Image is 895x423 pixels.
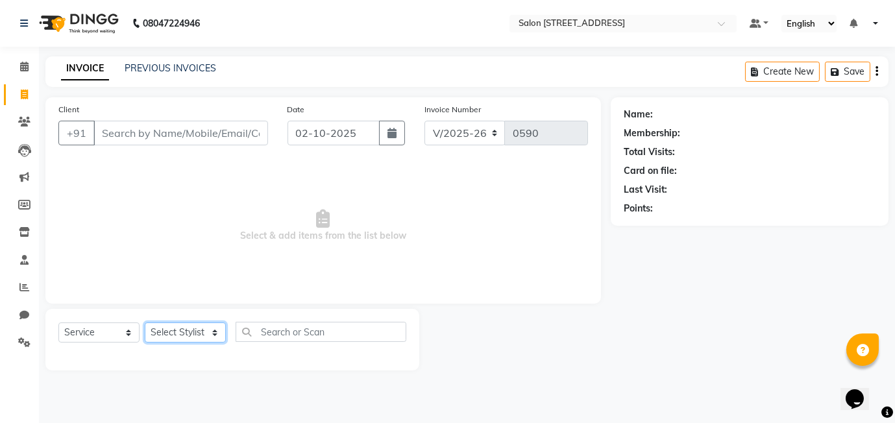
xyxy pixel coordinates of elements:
[624,145,675,159] div: Total Visits:
[624,202,653,215] div: Points:
[58,161,588,291] span: Select & add items from the list below
[624,183,667,197] div: Last Visit:
[33,5,122,42] img: logo
[624,164,677,178] div: Card on file:
[61,57,109,80] a: INVOICE
[236,322,406,342] input: Search or Scan
[624,108,653,121] div: Name:
[125,62,216,74] a: PREVIOUS INVOICES
[288,104,305,115] label: Date
[825,62,870,82] button: Save
[745,62,820,82] button: Create New
[424,104,481,115] label: Invoice Number
[58,121,95,145] button: +91
[58,104,79,115] label: Client
[840,371,882,410] iframe: chat widget
[624,127,680,140] div: Membership:
[143,5,200,42] b: 08047224946
[93,121,268,145] input: Search by Name/Mobile/Email/Code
